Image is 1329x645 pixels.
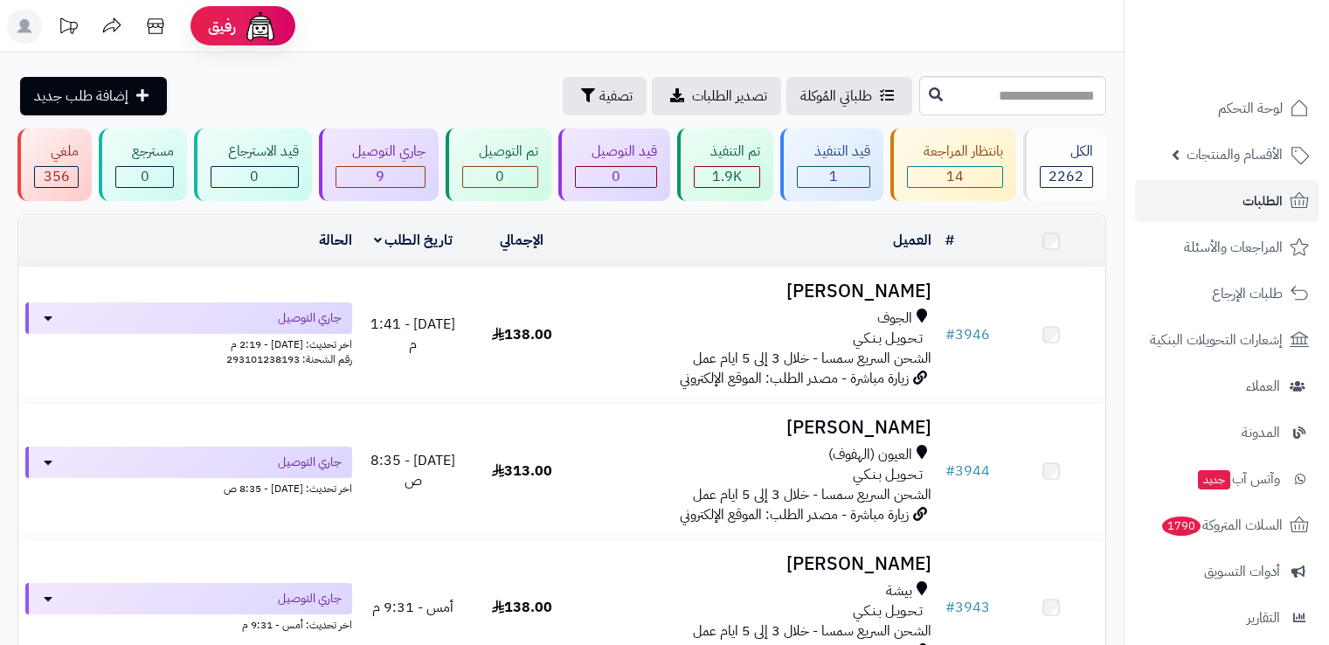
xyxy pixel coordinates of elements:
[1135,551,1319,593] a: أدوات التسويق
[34,86,128,107] span: إضافة طلب جديد
[1020,128,1110,201] a: الكل2262
[462,142,538,162] div: تم التوصيل
[492,461,552,482] span: 313.00
[946,166,964,187] span: 14
[1210,47,1312,84] img: logo-2.png
[680,368,909,389] span: زيارة مباشرة - مصدر الطلب: الموقع الإلكتروني
[877,309,912,329] span: الجوف
[576,167,656,187] div: 0
[25,614,352,633] div: اخر تحديث: أمس - 9:31 م
[1242,189,1283,213] span: الطلبات
[116,167,173,187] div: 0
[887,128,1020,201] a: بانتظار المراجعة 14
[1218,96,1283,121] span: لوحة التحكم
[463,167,537,187] div: 0
[46,9,90,48] a: تحديثات المنصة
[1135,412,1319,454] a: المدونة
[893,230,931,251] a: العميل
[945,230,954,251] a: #
[495,166,504,187] span: 0
[190,128,315,201] a: قيد الاسترجاع 0
[692,86,767,107] span: تصدير الطلبات
[945,597,955,618] span: #
[777,128,886,201] a: قيد التنفيذ 1
[798,167,869,187] div: 1
[372,597,453,618] span: أمس - 9:31 م
[1187,142,1283,167] span: الأقسام والمنتجات
[599,86,633,107] span: تصفية
[278,309,342,327] span: جاري التوصيل
[492,324,552,345] span: 138.00
[886,581,912,601] span: بيشة
[945,597,990,618] a: #3943
[336,167,425,187] div: 9
[908,167,1002,187] div: 14
[693,621,931,642] span: الشحن السريع سمسا - خلال 3 إلى 5 ايام عمل
[694,142,760,162] div: تم التنفيذ
[1247,606,1280,630] span: التقارير
[945,461,990,482] a: #3944
[492,597,552,618] span: 138.00
[1212,281,1283,306] span: طلبات الإرجاع
[800,86,872,107] span: طلباتي المُوكلة
[652,77,781,115] a: تصدير الطلبات
[370,314,455,355] span: [DATE] - 1:41 م
[1204,559,1280,584] span: أدوات التسويق
[583,554,931,574] h3: [PERSON_NAME]
[1135,180,1319,222] a: الطلبات
[555,128,674,201] a: قيد التوصيل 0
[44,166,70,187] span: 356
[1150,328,1283,352] span: إشعارات التحويلات البنكية
[945,461,955,482] span: #
[1049,166,1083,187] span: 2262
[575,142,657,162] div: قيد التوصيل
[500,230,543,251] a: الإجمالي
[828,445,912,465] span: العيون (الهفوف)
[563,77,647,115] button: تصفية
[95,128,190,201] a: مسترجع 0
[1135,597,1319,639] a: التقارير
[786,77,912,115] a: طلباتي المُوكلة
[1242,420,1280,445] span: المدونة
[612,166,620,187] span: 0
[226,351,352,367] span: رقم الشحنة: 293101238193
[35,167,78,187] div: 356
[693,348,931,369] span: الشحن السريع سمسا - خلال 3 إلى 5 ايام عمل
[34,142,79,162] div: ملغي
[376,166,384,187] span: 9
[25,478,352,496] div: اخر تحديث: [DATE] - 8:35 ص
[141,166,149,187] span: 0
[1040,142,1093,162] div: الكل
[442,128,555,201] a: تم التوصيل 0
[797,142,869,162] div: قيد التنفيذ
[1135,458,1319,500] a: وآتس آبجديد
[1196,467,1280,491] span: وآتس آب
[115,142,174,162] div: مسترجع
[1135,226,1319,268] a: المراجعات والأسئلة
[1162,517,1201,536] span: 1790
[1135,319,1319,361] a: إشعارات التحويلات البنكية
[680,504,909,525] span: زيارة مباشرة - مصدر الطلب: الموقع الإلكتروني
[374,230,453,251] a: تاريخ الطلب
[853,329,923,349] span: تـحـويـل بـنـكـي
[20,77,167,115] a: إضافة طلب جديد
[243,9,278,44] img: ai-face.png
[1135,365,1319,407] a: العملاء
[583,418,931,438] h3: [PERSON_NAME]
[674,128,777,201] a: تم التنفيذ 1.9K
[1184,235,1283,260] span: المراجعات والأسئلة
[370,450,455,491] span: [DATE] - 8:35 ص
[693,484,931,505] span: الشحن السريع سمسا - خلال 3 إلى 5 ايام عمل
[712,166,742,187] span: 1.9K
[250,166,259,187] span: 0
[211,167,297,187] div: 0
[319,230,352,251] a: الحالة
[695,167,759,187] div: 1882
[208,16,236,37] span: رفيق
[853,465,923,485] span: تـحـويـل بـنـكـي
[278,590,342,607] span: جاري التوصيل
[315,128,442,201] a: جاري التوصيل 9
[25,334,352,352] div: اخر تحديث: [DATE] - 2:19 م
[211,142,298,162] div: قيد الاسترجاع
[853,601,923,621] span: تـحـويـل بـنـكـي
